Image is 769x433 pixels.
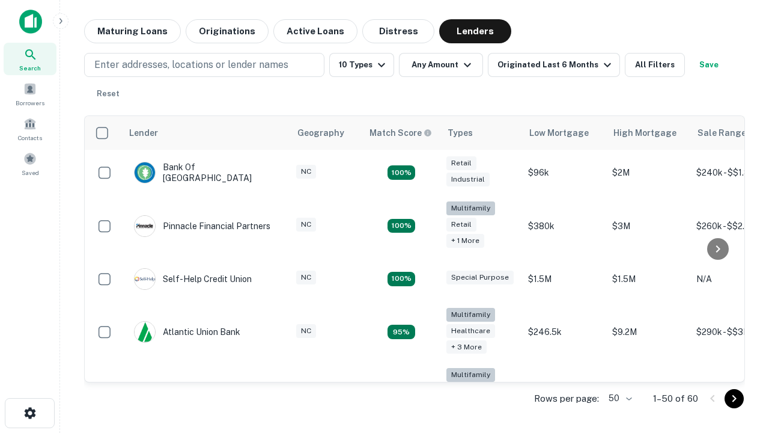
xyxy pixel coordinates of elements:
th: Types [440,116,522,150]
td: $2M [606,150,690,195]
button: Maturing Loans [84,19,181,43]
div: NC [296,324,316,338]
div: Retail [446,218,476,232]
div: Retail [446,156,476,170]
div: Low Mortgage [529,126,589,140]
th: High Mortgage [606,116,690,150]
div: Self-help Credit Union [134,268,252,290]
th: Low Mortgage [522,116,606,150]
div: Bank Of [GEOGRAPHIC_DATA] [134,162,278,183]
button: Active Loans [273,19,357,43]
td: $96k [522,150,606,195]
div: Matching Properties: 17, hasApolloMatch: undefined [388,219,415,233]
span: Contacts [18,133,42,143]
div: Lender [129,126,158,140]
p: Enter addresses, locations or lender names [94,58,288,72]
a: Contacts [4,112,56,145]
button: Originated Last 6 Months [488,53,620,77]
img: picture [135,322,155,342]
th: Capitalize uses an advanced AI algorithm to match your search with the best lender. The match sco... [362,116,440,150]
td: $246k [522,362,606,423]
div: Multifamily [446,308,495,322]
button: Save your search to get updates of matches that match your search criteria. [690,53,728,77]
div: Industrial [446,173,490,186]
button: Distress [362,19,434,43]
span: Search [19,63,41,73]
span: Saved [22,168,39,177]
td: $9.2M [606,302,690,363]
td: $380k [522,195,606,256]
div: NC [296,218,316,232]
button: Enter addresses, locations or lender names [84,53,324,77]
div: Multifamily [446,201,495,215]
div: NC [296,271,316,284]
td: $1.5M [522,256,606,302]
div: Pinnacle Financial Partners [134,215,270,237]
div: Originated Last 6 Months [497,58,615,72]
div: Special Purpose [446,271,514,284]
a: Borrowers [4,78,56,110]
h6: Match Score [369,126,430,140]
div: The Fidelity Bank [134,382,231,404]
a: Search [4,43,56,75]
img: picture [135,269,155,289]
button: Originations [186,19,269,43]
div: Geography [297,126,344,140]
div: High Mortgage [613,126,676,140]
button: Lenders [439,19,511,43]
div: Sale Range [698,126,746,140]
div: Matching Properties: 9, hasApolloMatch: undefined [388,325,415,339]
button: Any Amount [399,53,483,77]
td: $3.2M [606,362,690,423]
button: 10 Types [329,53,394,77]
div: + 3 more [446,340,487,354]
img: capitalize-icon.png [19,10,42,34]
img: picture [135,162,155,183]
div: Capitalize uses an advanced AI algorithm to match your search with the best lender. The match sco... [369,126,432,140]
p: Rows per page: [534,392,599,406]
a: Saved [4,147,56,180]
div: Matching Properties: 15, hasApolloMatch: undefined [388,165,415,180]
div: Matching Properties: 11, hasApolloMatch: undefined [388,272,415,286]
iframe: Chat Widget [709,337,769,395]
div: Atlantic Union Bank [134,321,240,343]
td: $3M [606,195,690,256]
div: Healthcare [446,324,495,338]
td: $1.5M [606,256,690,302]
div: + 1 more [446,234,484,248]
div: Multifamily [446,368,495,382]
th: Lender [122,116,290,150]
button: Reset [89,82,127,106]
span: Borrowers [16,98,44,108]
p: 1–50 of 60 [653,392,698,406]
td: $246.5k [522,302,606,363]
div: Types [448,126,473,140]
img: picture [135,216,155,236]
th: Geography [290,116,362,150]
div: 50 [604,390,634,407]
div: NC [296,165,316,179]
button: Go to next page [725,389,744,408]
button: All Filters [625,53,685,77]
